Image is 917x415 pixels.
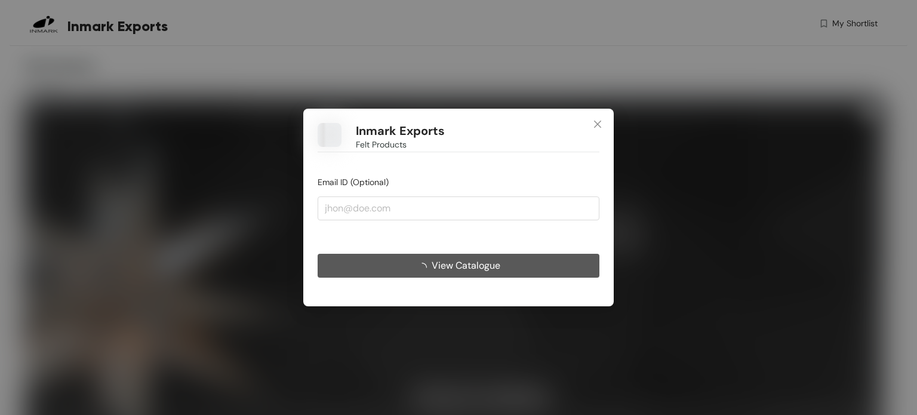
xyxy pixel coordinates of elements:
[318,123,341,147] img: Buyer Portal
[318,177,389,187] span: Email ID (Optional)
[581,109,614,141] button: Close
[318,254,599,278] button: View Catalogue
[593,119,602,129] span: close
[356,138,407,151] span: Felt Products
[417,263,432,272] span: loading
[356,124,445,139] h1: Inmark Exports
[432,258,500,273] span: View Catalogue
[318,196,599,220] input: jhon@doe.com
